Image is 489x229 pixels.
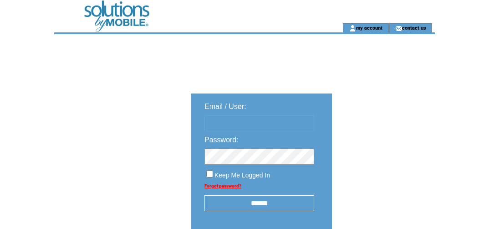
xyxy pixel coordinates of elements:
a: my account [356,25,382,31]
span: Password: [204,136,239,144]
span: Email / User: [204,103,246,110]
img: contact_us_icon.gif;jsessionid=C629D7296249D781CA94D42999E04C71 [395,25,402,32]
a: Forgot password? [204,183,241,188]
img: account_icon.gif;jsessionid=C629D7296249D781CA94D42999E04C71 [349,25,356,32]
a: contact us [402,25,426,31]
span: Keep Me Logged In [214,172,270,179]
